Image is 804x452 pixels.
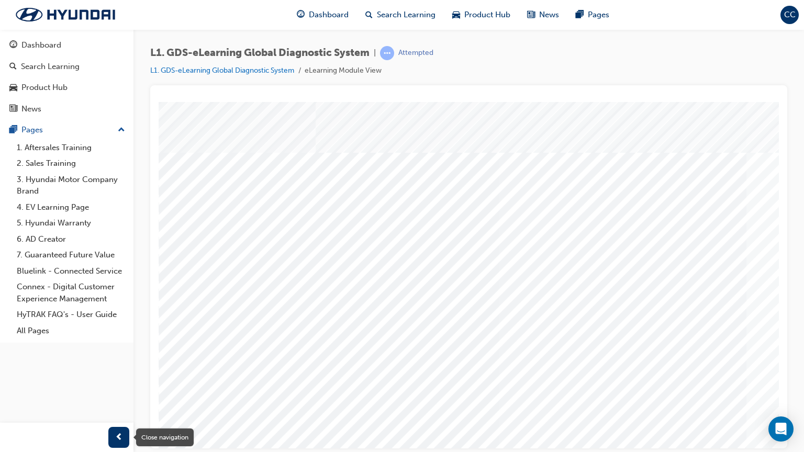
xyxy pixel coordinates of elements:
[21,39,61,51] div: Dashboard
[9,83,17,93] span: car-icon
[768,416,794,442] div: Open Intercom Messenger
[4,120,129,140] button: Pages
[9,126,17,135] span: pages-icon
[377,9,435,21] span: Search Learning
[4,33,129,120] button: DashboardSearch LearningProduct HubNews
[13,199,129,216] a: 4. EV Learning Page
[13,247,129,263] a: 7. Guaranteed Future Value
[464,9,510,21] span: Product Hub
[9,105,17,114] span: news-icon
[13,263,129,279] a: Bluelink - Connected Service
[4,99,129,119] a: News
[150,66,294,75] a: L1. GDS-eLearning Global Diagnostic System
[13,231,129,247] a: 6. AD Creator
[21,82,68,94] div: Product Hub
[9,41,17,50] span: guage-icon
[21,124,43,136] div: Pages
[576,8,584,21] span: pages-icon
[13,307,129,323] a: HyTRAK FAQ's - User Guide
[13,323,129,339] a: All Pages
[519,4,567,26] a: news-iconNews
[150,47,370,59] span: L1. GDS-eLearning Global Diagnostic System
[13,215,129,231] a: 5. Hyundai Warranty
[357,4,444,26] a: search-iconSearch Learning
[305,65,382,77] li: eLearning Module View
[398,48,433,58] div: Attempted
[13,140,129,156] a: 1. Aftersales Training
[588,9,609,21] span: Pages
[136,428,194,446] div: Close navigation
[115,431,123,444] span: prev-icon
[784,9,796,21] span: CC
[9,62,17,72] span: search-icon
[452,8,460,21] span: car-icon
[4,78,129,97] a: Product Hub
[4,36,129,55] a: Dashboard
[527,8,535,21] span: news-icon
[288,4,357,26] a: guage-iconDashboard
[380,46,394,60] span: learningRecordVerb_ATTEMPT-icon
[13,279,129,307] a: Connex - Digital Customer Experience Management
[444,4,519,26] a: car-iconProduct Hub
[780,6,799,24] button: CC
[4,57,129,76] a: Search Learning
[297,8,305,21] span: guage-icon
[21,103,41,115] div: News
[13,155,129,172] a: 2. Sales Training
[539,9,559,21] span: News
[309,9,349,21] span: Dashboard
[21,61,80,73] div: Search Learning
[5,4,126,26] img: Trak
[567,4,618,26] a: pages-iconPages
[118,123,125,137] span: up-icon
[374,47,376,59] span: |
[365,8,373,21] span: search-icon
[13,172,129,199] a: 3. Hyundai Motor Company Brand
